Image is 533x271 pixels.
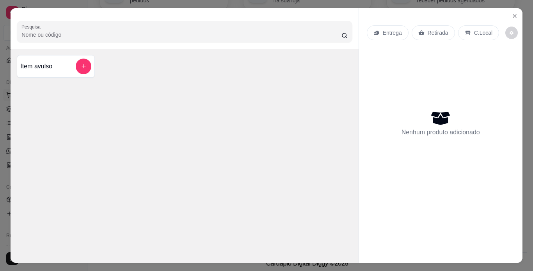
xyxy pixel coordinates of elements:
[21,23,43,30] label: Pesquisa
[76,59,91,74] button: add-separate-item
[505,27,518,39] button: decrease-product-quantity
[21,31,341,39] input: Pesquisa
[428,29,448,37] p: Retirada
[383,29,402,37] p: Entrega
[508,10,521,22] button: Close
[20,62,52,71] h4: Item avulso
[474,29,492,37] p: C.Local
[402,128,480,137] p: Nenhum produto adicionado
